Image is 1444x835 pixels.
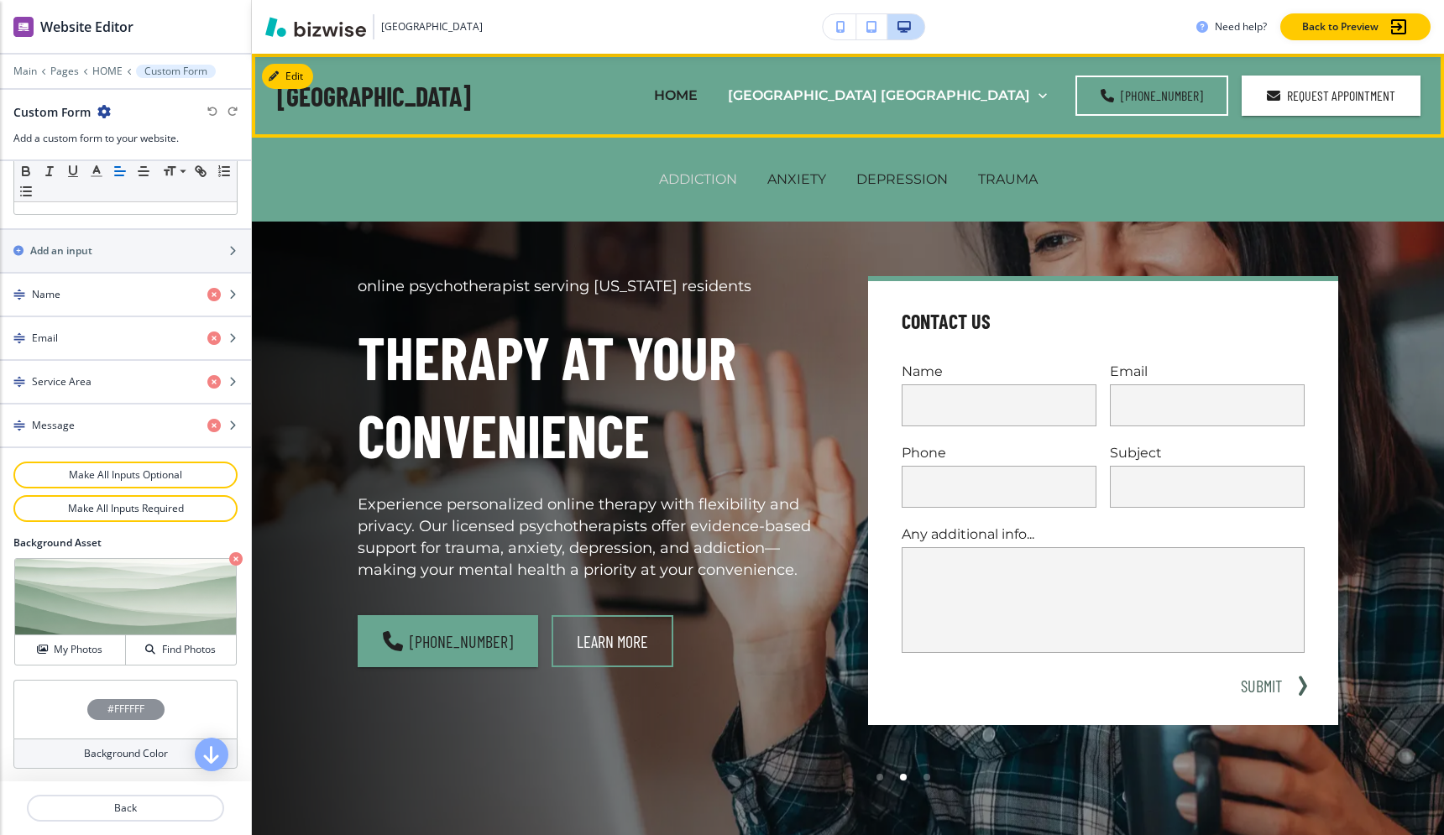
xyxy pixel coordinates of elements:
a: [PHONE_NUMBER] [358,615,538,667]
h3: [GEOGRAPHIC_DATA] [381,19,483,34]
p: Any additional info... [902,524,1305,544]
button: Edit [262,64,313,89]
p: Subject [1110,443,1305,462]
h4: Message [32,418,75,433]
button: Make All Inputs Optional [13,462,238,488]
button: HOME [92,65,123,77]
img: Drag [13,420,25,431]
h4: #FFFFFF [107,702,144,717]
button: Pages [50,65,79,77]
button: #FFFFFFBackground Color [13,680,238,769]
p: Back to Preview [1302,19,1379,34]
p: Email [1110,362,1305,381]
h4: Background Color [84,746,168,761]
img: Drag [13,289,25,300]
button: Find Photos [126,635,236,665]
h2: Custom Form [13,103,91,121]
p: [GEOGRAPHIC_DATA] [GEOGRAPHIC_DATA] [728,86,1030,105]
a: Request Appointment [1242,76,1420,116]
h4: Find Photos [162,642,216,657]
button: Main [13,65,37,77]
img: Drag [13,376,25,388]
button: My Photos [15,635,126,665]
img: editor icon [13,17,34,37]
h2: Website Editor [40,17,133,37]
p: Make All Inputs Required [35,501,216,516]
p: Name [902,362,1096,381]
div: My PhotosFind Photos [13,557,238,666]
h4: Name [32,287,60,302]
button: Back to Preview [1280,13,1431,40]
p: Make All Inputs Optional [35,467,216,483]
h2: Background Asset [13,535,238,551]
h1: Therapy AT YOUR CONVENIENCE [358,318,828,474]
button: Custom Form [136,65,216,78]
p: Custom Form [144,65,207,77]
h3: Add a custom form to your website. [13,131,238,146]
p: Back [29,801,222,816]
p: Phone [902,443,1096,462]
button: [GEOGRAPHIC_DATA] [265,14,483,39]
button: SUBMIT [1234,673,1288,698]
p: Experience personalized online therapy with flexibility and privacy. Our licensed psychotherapist... [358,494,828,582]
img: Bizwise Logo [265,17,366,37]
h4: Service Area [32,374,92,389]
h4: Contact Us [902,308,991,335]
p: HOME [654,86,698,105]
button: Learn More [552,615,673,667]
p: online psychotherapist serving [US_STATE] residents [358,276,828,298]
h2: Add an input [30,243,92,258]
img: Drag [13,332,25,344]
h4: Email [32,331,58,346]
a: [PHONE_NUMBER] [1075,76,1228,116]
h4: My Photos [54,642,102,657]
button: Back [27,795,224,822]
h4: [GEOGRAPHIC_DATA] [277,78,471,114]
h3: Need help? [1215,19,1267,34]
button: Make All Inputs Required [13,495,238,522]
